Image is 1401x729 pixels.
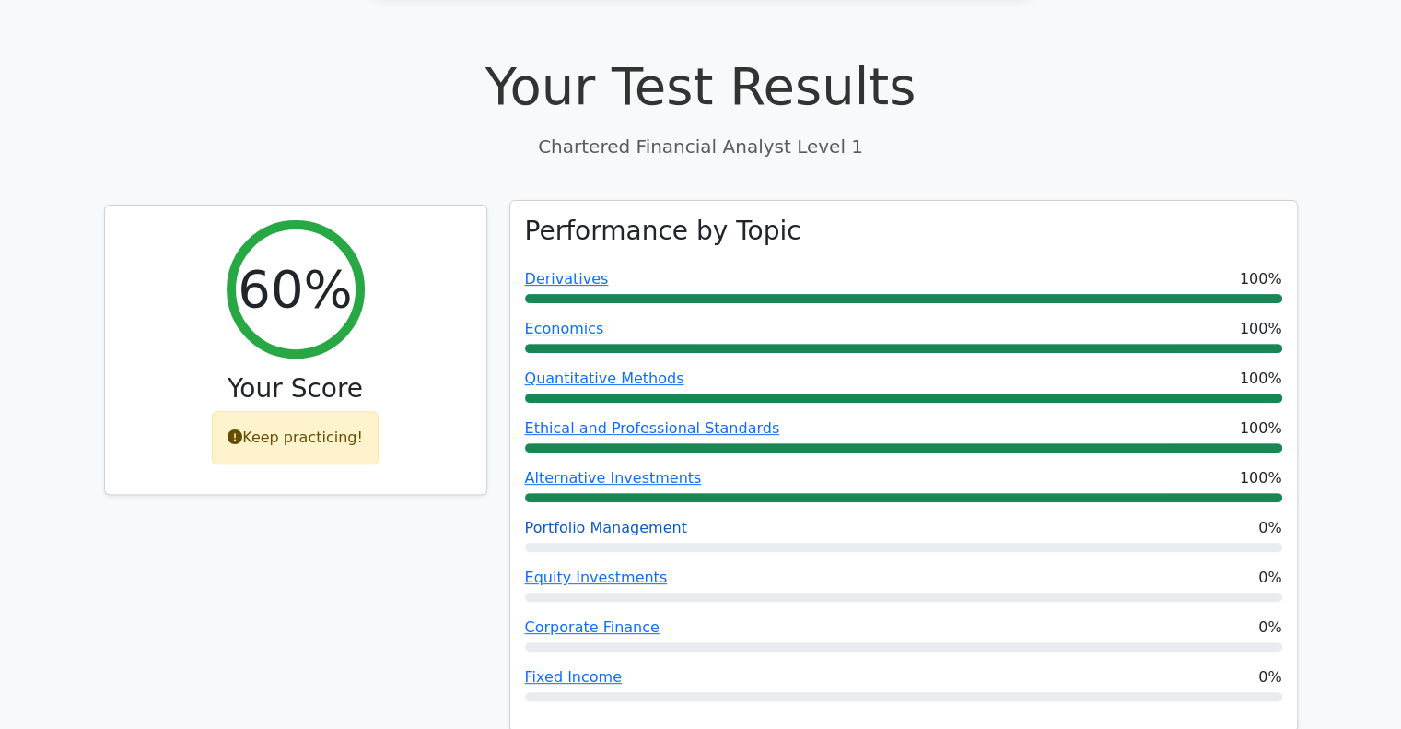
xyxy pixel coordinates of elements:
span: 0% [1258,617,1281,639]
a: Equity Investments [525,569,668,586]
h3: Performance by Topic [525,216,801,247]
span: 0% [1258,517,1281,539]
h1: Your Test Results [104,55,1298,117]
a: Alternative Investments [525,469,702,487]
span: 0% [1258,567,1281,589]
span: 100% [1240,417,1282,440]
a: Economics [525,320,604,337]
span: 100% [1240,368,1282,390]
h2: 60% [238,258,352,320]
span: 100% [1240,318,1282,340]
div: Keep practicing! [212,411,379,464]
a: Fixed Income [525,668,622,686]
a: Derivatives [525,270,609,288]
span: 100% [1240,467,1282,489]
a: Ethical and Professional Standards [525,419,780,437]
a: Corporate Finance [525,618,660,636]
a: Quantitative Methods [525,370,684,387]
h3: Your Score [120,373,472,405]
p: Chartered Financial Analyst Level 1 [104,133,1298,160]
a: Portfolio Management [525,519,687,536]
span: 100% [1240,268,1282,290]
span: 0% [1258,666,1281,688]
